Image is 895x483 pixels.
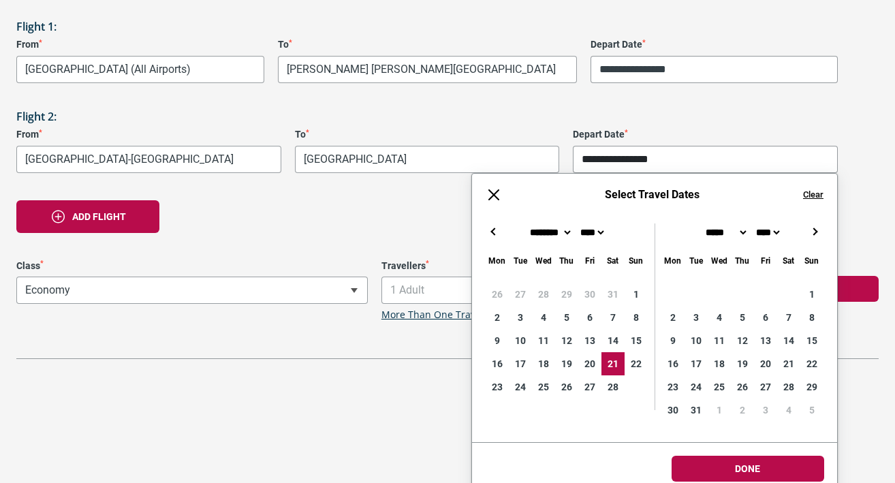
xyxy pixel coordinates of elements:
button: Clear [803,189,823,201]
span: 1 Adult [382,277,732,303]
div: 13 [754,329,777,352]
label: Depart Date [573,129,838,140]
div: 6 [578,306,601,329]
span: Tokyo, Japan [296,146,559,172]
div: 6 [754,306,777,329]
div: 17 [685,352,708,375]
div: 27 [754,375,777,399]
div: Friday [578,253,601,269]
div: 26 [555,375,578,399]
div: 28 [532,283,555,306]
label: To [295,129,560,140]
div: 10 [509,329,532,352]
span: Economy [17,277,367,303]
div: 31 [601,283,625,306]
button: Done [672,456,824,482]
div: 17 [509,352,532,375]
button: Add flight [16,200,159,233]
label: Class [16,260,368,272]
button: → [807,223,823,240]
div: 25 [708,375,731,399]
div: Monday [486,253,509,269]
div: Thursday [731,253,754,269]
div: 15 [800,329,823,352]
div: 23 [661,375,685,399]
div: 18 [532,352,555,375]
div: 28 [777,375,800,399]
div: 16 [661,352,685,375]
div: 8 [625,306,648,329]
div: Tuesday [509,253,532,269]
div: 24 [509,375,532,399]
span: Melbourne, Australia [17,57,264,82]
div: 13 [578,329,601,352]
label: Travellers [381,260,733,272]
div: 30 [661,399,685,422]
div: Wednesday [708,253,731,269]
h3: Flight 1: [16,20,879,33]
div: 31 [685,399,708,422]
div: Sunday [800,253,823,269]
div: 12 [555,329,578,352]
label: To [278,39,577,50]
div: 20 [754,352,777,375]
div: 3 [685,306,708,329]
div: 24 [685,375,708,399]
div: 11 [532,329,555,352]
div: 19 [555,352,578,375]
span: 1 Adult [381,277,733,304]
div: 1 [625,283,648,306]
div: 25 [532,375,555,399]
div: 4 [777,399,800,422]
span: Tokyo, Japan [295,146,560,173]
div: 2 [731,399,754,422]
div: 7 [601,306,625,329]
div: 20 [578,352,601,375]
label: Depart Date [591,39,838,50]
span: Economy [16,277,368,304]
div: 29 [555,283,578,306]
div: 12 [731,329,754,352]
div: 27 [578,375,601,399]
h6: Select Travel Dates [516,188,789,201]
div: 14 [601,329,625,352]
a: More Than One Traveller? [381,309,500,321]
div: 11 [708,329,731,352]
div: 23 [486,375,509,399]
div: 16 [486,352,509,375]
div: 21 [601,352,625,375]
div: Saturday [777,253,800,269]
div: 29 [800,375,823,399]
div: 26 [731,375,754,399]
div: Thursday [555,253,578,269]
button: ← [486,223,502,240]
div: 7 [777,306,800,329]
div: 9 [486,329,509,352]
div: 5 [800,399,823,422]
div: Sunday [625,253,648,269]
div: 3 [754,399,777,422]
div: 1 [708,399,731,422]
div: 30 [578,283,601,306]
div: 14 [777,329,800,352]
div: 3 [509,306,532,329]
div: 22 [625,352,648,375]
div: Saturday [601,253,625,269]
div: 2 [661,306,685,329]
div: 1 [800,283,823,306]
div: 18 [708,352,731,375]
div: Monday [661,253,685,269]
div: Tuesday [685,253,708,269]
div: Friday [754,253,777,269]
div: 4 [708,306,731,329]
div: 8 [800,306,823,329]
div: 2 [486,306,509,329]
div: Wednesday [532,253,555,269]
span: Rio de Janeiro, Brazil [17,146,281,172]
div: 10 [685,329,708,352]
label: From [16,39,264,50]
div: 15 [625,329,648,352]
h3: Flight 2: [16,110,879,123]
span: Santiago, Chile [279,57,576,82]
div: 19 [731,352,754,375]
